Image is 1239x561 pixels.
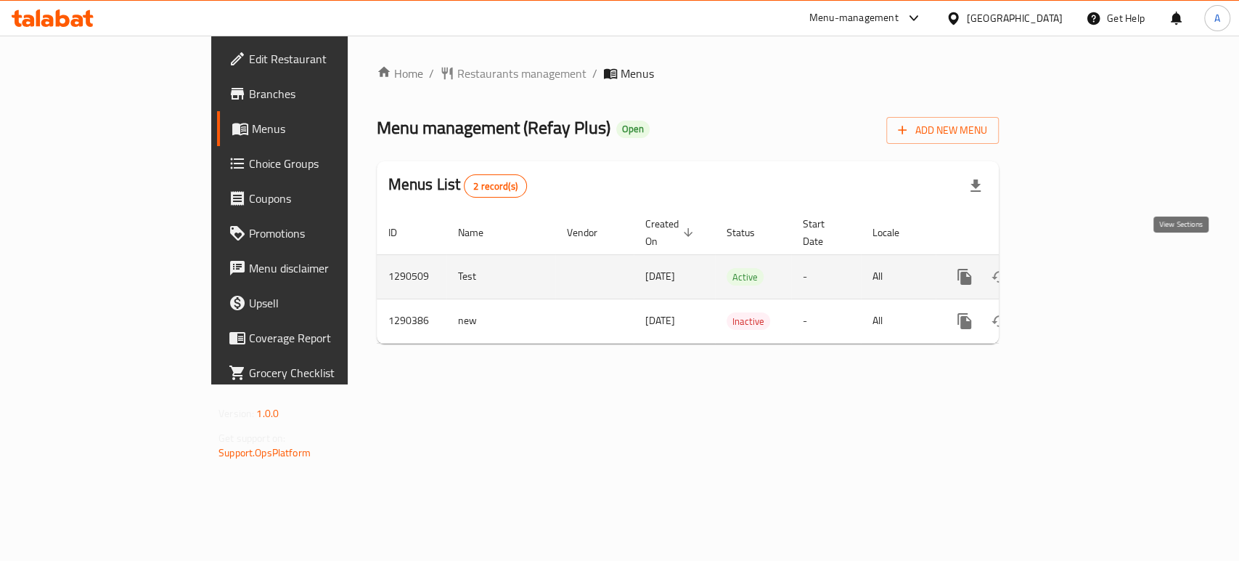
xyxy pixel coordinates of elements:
[446,299,555,343] td: new
[727,268,764,286] div: Active
[567,224,616,241] span: Vendor
[621,65,654,82] span: Menus
[249,364,406,382] span: Grocery Checklist
[218,429,285,448] span: Get support on:
[727,312,770,330] div: Inactive
[727,224,774,241] span: Status
[217,320,418,355] a: Coverage Report
[645,311,675,330] span: [DATE]
[809,9,899,27] div: Menu-management
[377,65,999,82] nav: breadcrumb
[217,251,418,286] a: Menu disclaimer
[218,443,311,462] a: Support.OpsPlatform
[645,215,698,250] span: Created On
[1214,10,1220,26] span: A
[249,259,406,277] span: Menu disclaimer
[249,190,406,207] span: Coupons
[727,313,770,330] span: Inactive
[458,224,502,241] span: Name
[249,329,406,347] span: Coverage Report
[592,65,597,82] li: /
[217,76,418,111] a: Branches
[217,286,418,320] a: Upsell
[249,225,406,242] span: Promotions
[217,111,418,146] a: Menus
[947,259,982,294] button: more
[249,50,406,68] span: Edit Restaurant
[217,146,418,181] a: Choice Groups
[861,299,936,343] td: All
[388,224,416,241] span: ID
[616,121,650,138] div: Open
[982,259,1017,294] button: Change Status
[898,121,987,140] span: Add New Menu
[936,211,1098,255] th: Actions
[217,216,418,251] a: Promotions
[217,355,418,390] a: Grocery Checklist
[256,404,279,423] span: 1.0.0
[217,181,418,216] a: Coupons
[803,215,843,250] span: Start Date
[982,304,1017,339] button: Change Status
[252,120,406,137] span: Menus
[886,117,999,144] button: Add New Menu
[388,174,527,198] h2: Menus List
[791,299,861,343] td: -
[429,65,434,82] li: /
[967,10,1063,26] div: [GEOGRAPHIC_DATA]
[861,254,936,299] td: All
[377,111,610,144] span: Menu management ( Refay Plus )
[446,254,555,299] td: Test
[645,267,675,286] span: [DATE]
[440,65,586,82] a: Restaurants management
[947,304,982,339] button: more
[958,169,993,203] div: Export file
[249,294,406,312] span: Upsell
[377,211,1098,344] table: enhanced table
[218,404,254,423] span: Version:
[457,65,586,82] span: Restaurants management
[249,155,406,172] span: Choice Groups
[249,85,406,102] span: Branches
[217,41,418,76] a: Edit Restaurant
[464,174,527,198] div: Total records count
[616,123,650,135] span: Open
[791,254,861,299] td: -
[872,224,918,241] span: Locale
[465,179,526,193] span: 2 record(s)
[727,269,764,286] span: Active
